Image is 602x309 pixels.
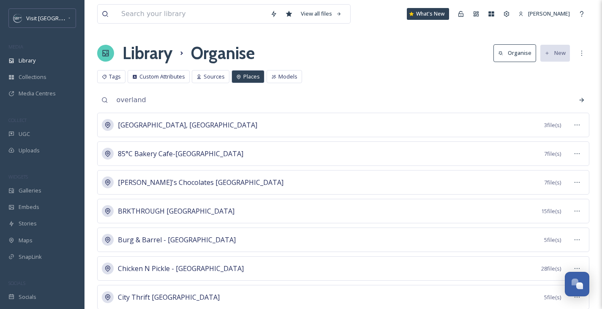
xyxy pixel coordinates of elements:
[407,8,449,20] a: What's New
[26,14,92,22] span: Visit [GEOGRAPHIC_DATA]
[243,73,260,81] span: Places
[544,236,561,244] span: 5 file(s)
[118,206,234,216] span: BRKTHROUGH [GEOGRAPHIC_DATA]
[118,120,257,130] span: [GEOGRAPHIC_DATA], [GEOGRAPHIC_DATA]
[109,73,121,81] span: Tags
[544,179,561,187] span: 7 file(s)
[8,280,25,286] span: SOCIALS
[19,89,56,98] span: Media Centres
[19,57,35,65] span: Library
[123,41,172,66] a: Library
[118,177,283,187] span: [PERSON_NAME]'s Chocolates [GEOGRAPHIC_DATA]
[118,292,220,302] span: City Thrift [GEOGRAPHIC_DATA]
[118,235,236,245] span: Burg & Barrel - [GEOGRAPHIC_DATA]
[191,41,255,66] h1: Organise
[19,220,37,228] span: Stories
[493,44,536,62] button: Organise
[541,265,561,273] span: 28 file(s)
[19,130,30,138] span: UGC
[118,149,243,159] span: 85°C Bakery Cafe-[GEOGRAPHIC_DATA]
[565,272,589,296] button: Open Chat
[19,253,42,261] span: SnapLink
[297,5,346,22] a: View all files
[19,146,40,154] span: Uploads
[8,43,23,50] span: MEDIA
[540,45,570,61] button: New
[544,150,561,158] span: 7 file(s)
[493,44,540,62] a: Organise
[8,173,28,180] span: WIDGETS
[14,14,22,22] img: c3es6xdrejuflcaqpovn.png
[117,5,266,23] input: Search your library
[544,293,561,301] span: 5 file(s)
[19,203,39,211] span: Embeds
[544,121,561,129] span: 3 file(s)
[528,10,570,17] span: [PERSON_NAME]
[19,187,41,195] span: Galleries
[19,293,36,301] span: Socials
[118,263,244,274] span: Chicken N Pickle - [GEOGRAPHIC_DATA]
[541,207,561,215] span: 15 file(s)
[204,73,225,81] span: Sources
[139,73,185,81] span: Custom Attributes
[112,91,590,109] input: Search your places
[8,117,27,123] span: COLLECT
[514,5,574,22] a: [PERSON_NAME]
[19,73,46,81] span: Collections
[278,73,297,81] span: Models
[19,236,33,244] span: Maps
